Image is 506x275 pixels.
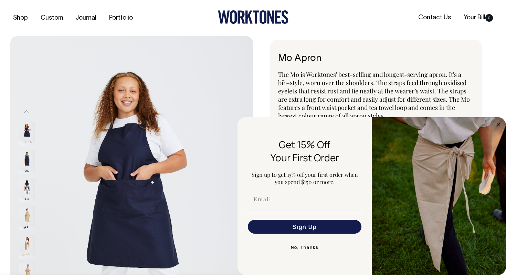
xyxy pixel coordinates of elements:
a: Contact Us [415,12,454,23]
button: Sign Up [248,220,361,234]
button: Close dialog [494,121,503,129]
a: Your Bill0 [461,12,496,23]
a: Journal [73,12,99,24]
span: 0 [485,14,493,22]
span: Your First Order [271,151,339,164]
button: Previous [22,104,32,120]
button: No, Thanks [246,241,363,254]
span: The Mo is Worktones' best-selling and longest-serving apron. It's a bib-style, worn over the shou... [278,70,470,120]
img: 5e34ad8f-4f05-4173-92a8-ea475ee49ac9.jpeg [372,117,506,275]
img: dark-navy [19,150,35,174]
span: Get 15% Off [279,138,330,151]
h1: Mo Apron [278,53,474,64]
img: khaki [19,206,35,230]
a: Custom [38,12,66,24]
img: dark-navy [19,121,35,145]
a: Shop [10,12,31,24]
img: dark-navy [19,178,35,202]
div: FLYOUT Form [238,117,506,275]
span: Sign up to get 15% off your first order when you spend $150 or more. [252,171,358,185]
input: Email [248,192,361,206]
img: khaki [19,234,35,258]
a: Portfolio [106,12,136,24]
